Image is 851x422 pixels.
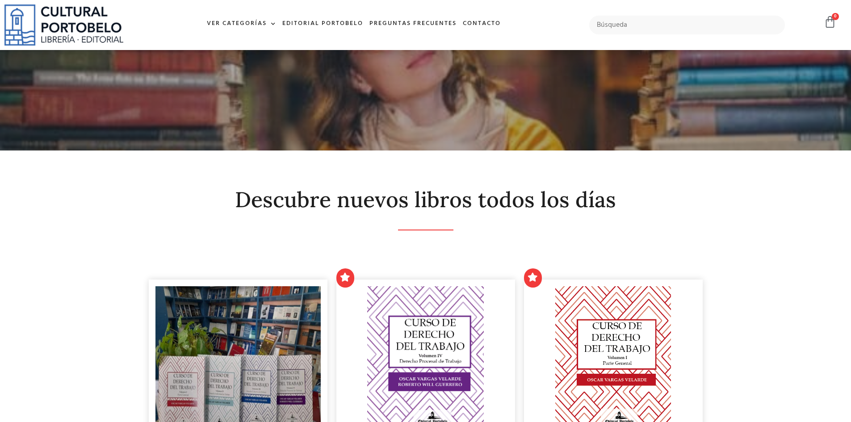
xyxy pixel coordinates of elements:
a: Preguntas frecuentes [366,14,460,33]
a: Ver Categorías [204,14,279,33]
span: 0 [832,13,839,20]
a: Editorial Portobelo [279,14,366,33]
a: Contacto [460,14,504,33]
input: Búsqueda [589,16,785,34]
h2: Descubre nuevos libros todos los días [149,188,703,212]
a: 0 [824,16,836,29]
